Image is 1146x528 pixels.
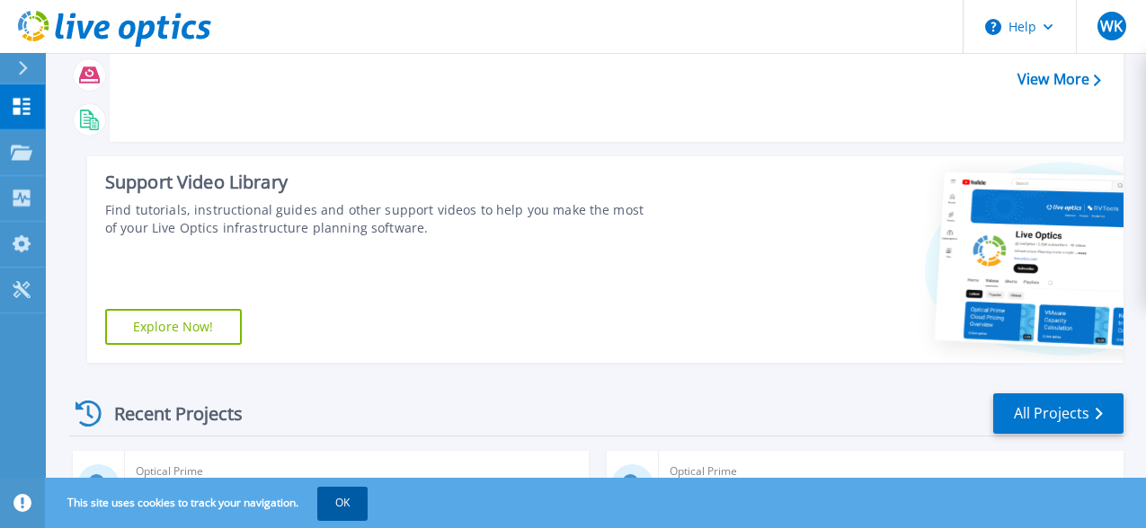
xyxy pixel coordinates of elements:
a: View More [1017,71,1101,88]
div: Find tutorials, instructional guides and other support videos to help you make the most of your L... [105,201,644,237]
a: Explore Now! [105,309,242,345]
button: OK [317,487,368,519]
span: Optical Prime [670,462,1113,481]
span: This site uses cookies to track your navigation. [49,487,368,519]
div: Recent Projects [69,392,267,436]
span: Optical Prime [136,462,579,481]
a: All Projects [993,393,1124,434]
span: WK [1100,19,1123,33]
div: Support Video Library [105,171,644,194]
